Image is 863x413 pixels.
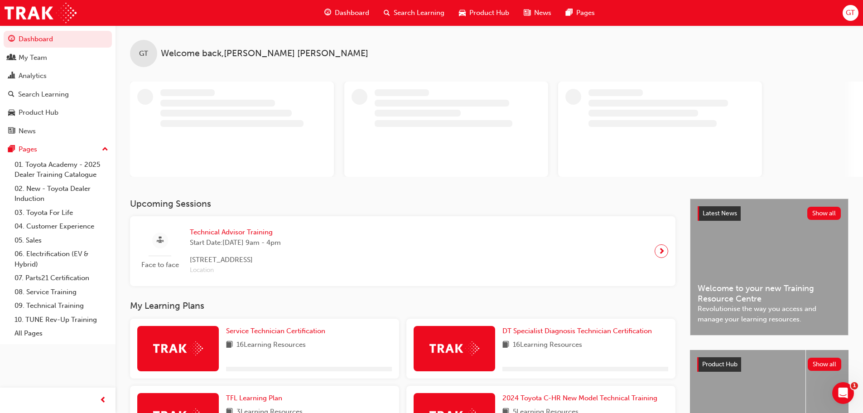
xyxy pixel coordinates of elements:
[100,395,106,406] span: prev-icon
[4,141,112,158] button: Pages
[19,53,47,63] div: My Team
[698,206,841,221] a: Latest NewsShow all
[157,235,164,246] span: sessionType_FACE_TO_FACE-icon
[502,340,509,351] span: book-icon
[851,382,858,389] span: 1
[11,326,112,340] a: All Pages
[502,326,656,336] a: DT Specialist Diagnosis Technician Certification
[513,340,582,351] span: 16 Learning Resources
[11,285,112,299] a: 08. Service Training
[502,394,657,402] span: 2024 Toyota C-HR New Model Technical Training
[190,265,281,276] span: Location
[8,127,15,136] span: news-icon
[11,233,112,248] a: 05. Sales
[8,72,15,80] span: chart-icon
[429,341,479,355] img: Trak
[8,91,14,99] span: search-icon
[161,49,368,59] span: Welcome back , [PERSON_NAME] [PERSON_NAME]
[324,7,331,19] span: guage-icon
[502,393,661,403] a: 2024 Toyota C-HR New Model Technical Training
[5,3,77,23] img: Trak
[658,245,665,258] span: next-icon
[317,4,376,22] a: guage-iconDashboard
[4,49,112,66] a: My Team
[226,327,325,335] span: Service Technician Certification
[8,35,15,44] span: guage-icon
[102,144,108,155] span: up-icon
[566,7,573,19] span: pages-icon
[832,382,854,404] iframe: Intercom live chat
[8,146,15,154] span: pages-icon
[11,182,112,206] a: 02. New - Toyota Dealer Induction
[376,4,452,22] a: search-iconSearch Learning
[226,326,329,336] a: Service Technician Certification
[130,199,675,209] h3: Upcoming Sessions
[4,68,112,84] a: Analytics
[19,126,36,136] div: News
[137,224,668,279] a: Face to faceTechnical Advisor TrainingStart Date:[DATE] 9am - 4pm[STREET_ADDRESS]Location
[502,327,652,335] span: DT Specialist Diagnosis Technician Certification
[226,340,233,351] span: book-icon
[11,299,112,313] a: 09. Technical Training
[524,7,530,19] span: news-icon
[139,49,148,59] span: GT
[469,8,509,18] span: Product Hub
[534,8,551,18] span: News
[11,158,112,182] a: 01. Toyota Academy - 2025 Dealer Training Catalogue
[384,7,390,19] span: search-icon
[11,271,112,285] a: 07. Parts21 Certification
[8,109,15,117] span: car-icon
[8,54,15,62] span: people-icon
[843,5,858,21] button: GT
[11,219,112,233] a: 04. Customer Experience
[226,394,282,402] span: TFL Learning Plan
[807,207,841,220] button: Show all
[394,8,444,18] span: Search Learning
[4,29,112,141] button: DashboardMy TeamAnalyticsSearch LearningProduct HubNews
[4,104,112,121] a: Product Hub
[576,8,595,18] span: Pages
[690,199,849,335] a: Latest NewsShow allWelcome to your new Training Resource CentreRevolutionise the way you access a...
[190,227,281,238] span: Technical Advisor Training
[452,4,516,22] a: car-iconProduct Hub
[19,107,58,118] div: Product Hub
[697,357,841,372] a: Product HubShow all
[698,304,841,324] span: Revolutionise the way you access and manage your learning resources.
[11,313,112,327] a: 10. TUNE Rev-Up Training
[11,206,112,220] a: 03. Toyota For Life
[19,71,47,81] div: Analytics
[703,209,737,217] span: Latest News
[698,283,841,304] span: Welcome to your new Training Resource Centre
[19,144,37,155] div: Pages
[4,86,112,103] a: Search Learning
[4,123,112,140] a: News
[190,238,281,248] span: Start Date: [DATE] 9am - 4pm
[18,89,69,100] div: Search Learning
[130,301,675,311] h3: My Learning Plans
[846,8,855,18] span: GT
[516,4,559,22] a: news-iconNews
[153,341,203,355] img: Trak
[137,260,183,270] span: Face to face
[4,31,112,48] a: Dashboard
[335,8,369,18] span: Dashboard
[236,340,306,351] span: 16 Learning Resources
[11,247,112,271] a: 06. Electrification (EV & Hybrid)
[190,255,281,265] span: [STREET_ADDRESS]
[226,393,286,403] a: TFL Learning Plan
[808,358,842,371] button: Show all
[702,360,738,368] span: Product Hub
[559,4,602,22] a: pages-iconPages
[459,7,466,19] span: car-icon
